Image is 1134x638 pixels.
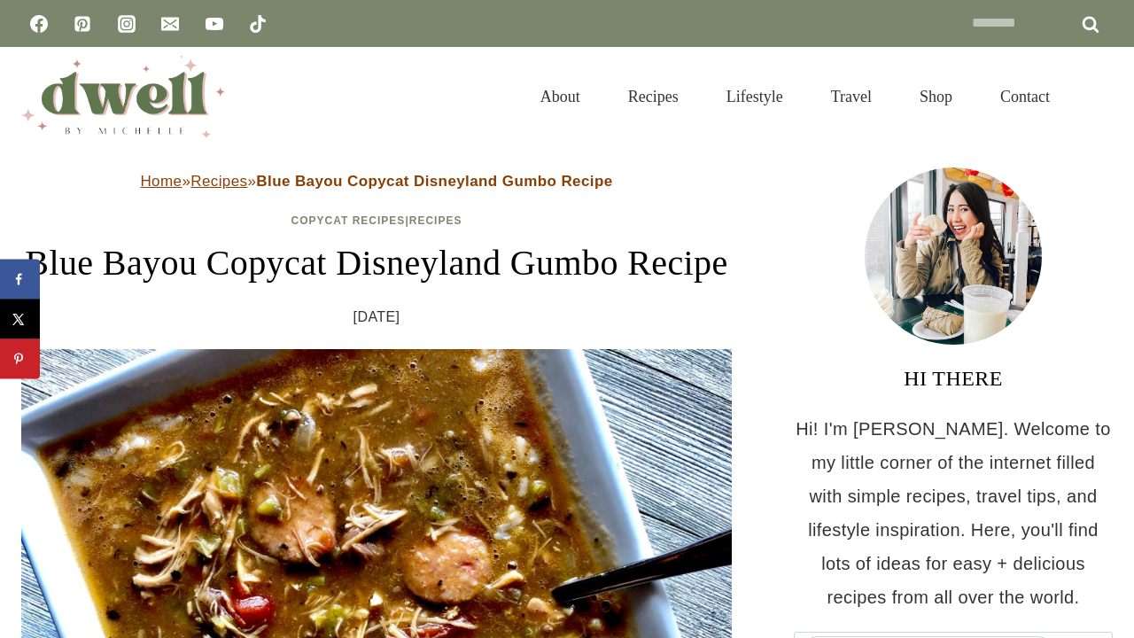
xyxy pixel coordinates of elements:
[65,6,100,42] a: Pinterest
[409,214,462,227] a: Recipes
[794,362,1113,394] h3: HI THERE
[140,173,612,190] span: » »
[256,173,612,190] strong: Blue Bayou Copycat Disneyland Gumbo Recipe
[197,6,232,42] a: YouTube
[604,66,703,128] a: Recipes
[976,66,1074,128] a: Contact
[517,66,1074,128] nav: Primary Navigation
[291,214,462,227] span: |
[353,304,400,331] time: [DATE]
[140,173,182,190] a: Home
[190,173,247,190] a: Recipes
[21,237,732,290] h1: Blue Bayou Copycat Disneyland Gumbo Recipe
[21,56,225,137] img: DWELL by michelle
[240,6,276,42] a: TikTok
[1083,82,1113,112] button: View Search Form
[807,66,896,128] a: Travel
[794,412,1113,614] p: Hi! I'm [PERSON_NAME]. Welcome to my little corner of the internet filled with simple recipes, tr...
[703,66,807,128] a: Lifestyle
[21,6,57,42] a: Facebook
[291,214,406,227] a: Copycat Recipes
[896,66,976,128] a: Shop
[152,6,188,42] a: Email
[109,6,144,42] a: Instagram
[517,66,604,128] a: About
